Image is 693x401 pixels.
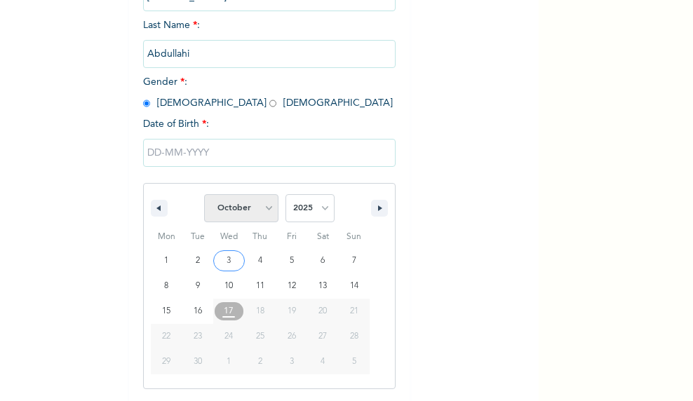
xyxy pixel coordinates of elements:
span: Last Name : [143,20,396,59]
span: 12 [288,273,296,299]
button: 12 [276,273,307,299]
span: 6 [321,248,325,273]
span: 5 [290,248,294,273]
input: Enter your last name [143,40,396,68]
button: 24 [213,324,245,349]
button: 26 [276,324,307,349]
button: 23 [182,324,214,349]
span: Date of Birth : [143,117,209,132]
span: 23 [194,324,202,349]
span: Sat [307,226,339,248]
button: 15 [151,299,182,324]
span: 3 [227,248,231,273]
button: 1 [151,248,182,273]
button: 29 [151,349,182,374]
button: 4 [245,248,276,273]
span: 27 [318,324,327,349]
span: Gender : [DEMOGRAPHIC_DATA] [DEMOGRAPHIC_DATA] [143,77,393,108]
span: 7 [352,248,356,273]
span: 21 [350,299,358,324]
button: 19 [276,299,307,324]
span: 10 [224,273,233,299]
span: 13 [318,273,327,299]
span: 24 [224,324,233,349]
button: 18 [245,299,276,324]
span: Mon [151,226,182,248]
button: 16 [182,299,214,324]
button: 25 [245,324,276,349]
button: 13 [307,273,339,299]
button: 30 [182,349,214,374]
button: 21 [338,299,370,324]
span: 26 [288,324,296,349]
span: Thu [245,226,276,248]
button: 5 [276,248,307,273]
span: 14 [350,273,358,299]
span: 29 [162,349,170,374]
button: 6 [307,248,339,273]
span: 11 [256,273,264,299]
span: Fri [276,226,307,248]
span: Sun [338,226,370,248]
span: 25 [256,324,264,349]
span: 28 [350,324,358,349]
span: 30 [194,349,202,374]
button: 9 [182,273,214,299]
span: 1 [164,248,168,273]
span: 2 [196,248,200,273]
button: 8 [151,273,182,299]
span: 17 [224,299,234,324]
span: 8 [164,273,168,299]
button: 11 [245,273,276,299]
span: Wed [213,226,245,248]
button: 17 [213,299,245,324]
button: 2 [182,248,214,273]
span: 19 [288,299,296,324]
button: 28 [338,324,370,349]
button: 14 [338,273,370,299]
span: 9 [196,273,200,299]
input: DD-MM-YYYY [143,139,396,167]
span: Tue [182,226,214,248]
button: 10 [213,273,245,299]
span: 15 [162,299,170,324]
button: 22 [151,324,182,349]
button: 3 [213,248,245,273]
span: 16 [194,299,202,324]
span: 20 [318,299,327,324]
span: 4 [258,248,262,273]
button: 7 [338,248,370,273]
span: 18 [256,299,264,324]
button: 20 [307,299,339,324]
span: 22 [162,324,170,349]
button: 27 [307,324,339,349]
